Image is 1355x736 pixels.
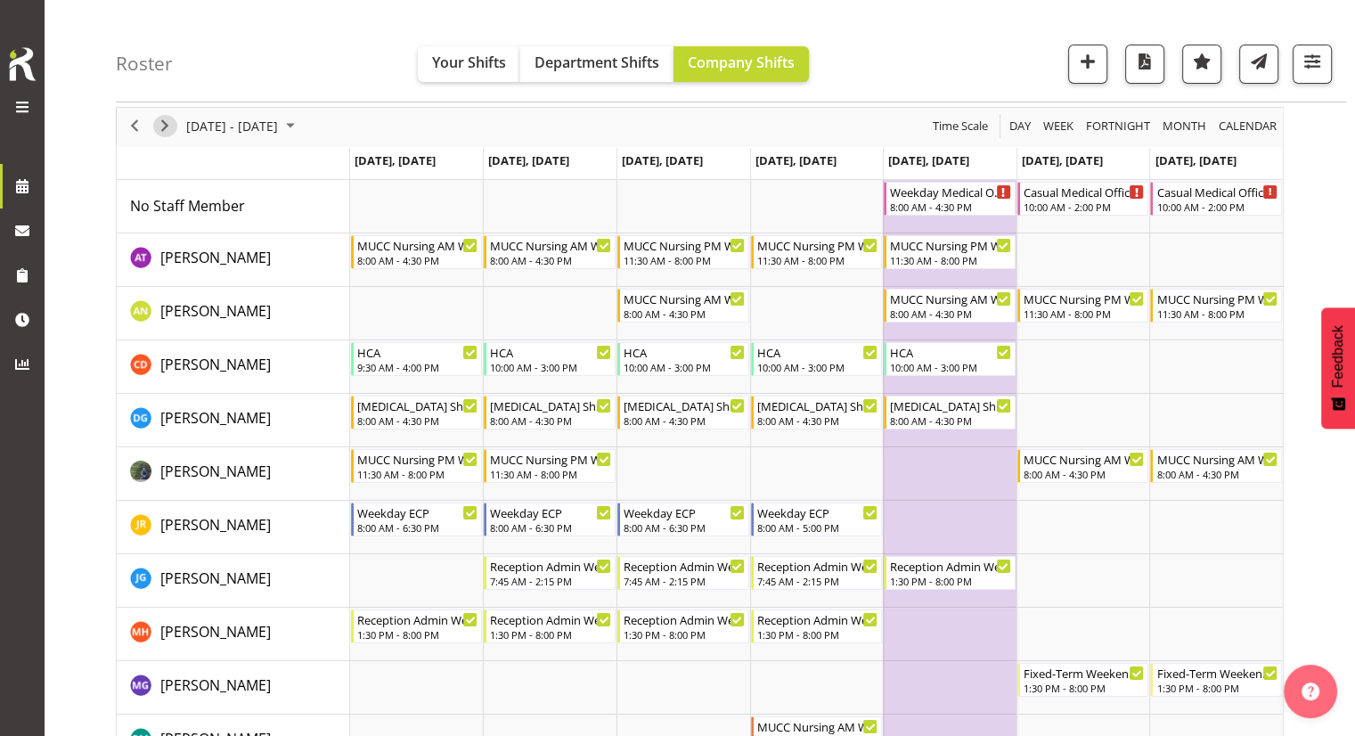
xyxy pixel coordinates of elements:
div: Reception Admin Weekday PM [757,610,878,628]
div: MUCC Nursing AM Weekday [890,290,1011,307]
button: Timeline Month [1160,115,1210,137]
span: [DATE], [DATE] [355,152,436,168]
div: HCA [624,343,745,361]
span: [DATE], [DATE] [622,152,703,168]
div: 8:00 AM - 4:30 PM [1024,467,1145,481]
div: HCA [890,343,1011,361]
div: 8:00 AM - 4:30 PM [490,413,611,428]
div: [MEDICAL_DATA] Shift [890,397,1011,414]
button: Department Shifts [520,46,673,82]
div: 8:00 AM - 4:30 PM [890,413,1011,428]
div: 8:00 AM - 6:30 PM [357,520,478,535]
span: Fortnight [1084,115,1152,137]
td: Gloria Varghese resource [117,447,350,501]
div: October 20 - 26, 2025 [180,108,306,145]
div: Alysia Newman-Woods"s event - MUCC Nursing AM Weekday Begin From Wednesday, October 22, 2025 at 8... [617,289,749,323]
div: 1:30 PM - 8:00 PM [490,627,611,642]
span: [PERSON_NAME] [160,515,271,535]
span: Week [1041,115,1075,137]
div: 8:00 AM - 4:30 PM [357,253,478,267]
span: Day [1008,115,1033,137]
div: 8:00 AM - 4:30 PM [890,307,1011,321]
div: 8:00 AM - 4:30 PM [757,413,878,428]
div: Megan Gander"s event - Fixed-Term Weekend Reception Begin From Saturday, October 25, 2025 at 1:30... [1017,663,1149,697]
div: Casual Medical Officer Weekend [1156,183,1277,200]
span: [PERSON_NAME] [160,408,271,428]
button: Previous [123,115,147,137]
span: Time Scale [931,115,990,137]
span: [PERSON_NAME] [160,622,271,642]
div: 7:45 AM - 2:15 PM [490,574,611,588]
div: Jacinta Rangi"s event - Weekday ECP Begin From Tuesday, October 21, 2025 at 8:00:00 AM GMT+13:00 ... [484,503,616,536]
div: MUCC Nursing PM Weekday [890,236,1011,254]
div: 10:00 AM - 3:00 PM [757,360,878,374]
div: Gloria Varghese"s event - MUCC Nursing AM Weekends Begin From Sunday, October 26, 2025 at 8:00:00... [1150,449,1282,483]
button: Time Scale [930,115,992,137]
a: [PERSON_NAME] [160,675,271,696]
div: [MEDICAL_DATA] Shift [357,397,478,414]
div: 9:30 AM - 4:00 PM [357,360,478,374]
div: Fixed-Term Weekend Reception [1024,664,1145,682]
div: Weekday Medical Officer [890,183,1011,200]
button: Next [153,115,177,137]
div: Reception Admin Weekday PM [624,610,745,628]
button: October 2025 [184,115,303,137]
button: Add a new shift [1068,45,1107,84]
div: Alysia Newman-Woods"s event - MUCC Nursing PM Weekends Begin From Saturday, October 25, 2025 at 1... [1017,289,1149,323]
span: [DATE], [DATE] [888,152,969,168]
div: MUCC Nursing PM Weekday [624,236,745,254]
div: MUCC Nursing AM Weekday [757,717,878,735]
button: Filter Shifts [1293,45,1332,84]
div: Reception Admin Weekday AM [624,557,745,575]
span: Month [1161,115,1208,137]
div: Margret Hall"s event - Reception Admin Weekday PM Begin From Monday, October 20, 2025 at 1:30:00 ... [351,609,483,643]
div: MUCC Nursing PM Weekends [1156,290,1277,307]
div: Reception Admin Weekday PM [357,610,478,628]
div: HCA [757,343,878,361]
div: No Staff Member"s event - Casual Medical Officer Weekend Begin From Saturday, October 25, 2025 at... [1017,182,1149,216]
span: [DATE] - [DATE] [184,115,280,137]
div: 10:00 AM - 3:00 PM [890,360,1011,374]
a: [PERSON_NAME] [160,300,271,322]
div: Agnes Tyson"s event - MUCC Nursing PM Weekday Begin From Friday, October 24, 2025 at 11:30:00 AM ... [884,235,1016,269]
a: [PERSON_NAME] [160,621,271,642]
div: Cordelia Davies"s event - HCA Begin From Thursday, October 23, 2025 at 10:00:00 AM GMT+13:00 Ends... [751,342,883,376]
button: Your Shifts [418,46,520,82]
span: [DATE], [DATE] [488,152,569,168]
div: MUCC Nursing AM Weekends [1024,450,1145,468]
div: Alysia Newman-Woods"s event - MUCC Nursing PM Weekends Begin From Sunday, October 26, 2025 at 11:... [1150,289,1282,323]
div: 1:30 PM - 8:00 PM [357,627,478,642]
div: 8:00 AM - 4:30 PM [624,307,745,321]
div: 10:00 AM - 3:00 PM [490,360,611,374]
div: Gloria Varghese"s event - MUCC Nursing PM Weekday Begin From Tuesday, October 21, 2025 at 11:30:0... [484,449,616,483]
a: [PERSON_NAME] [160,354,271,375]
div: 8:00 AM - 5:00 PM [757,520,878,535]
div: 11:30 AM - 8:00 PM [624,253,745,267]
td: Margret Hall resource [117,608,350,661]
div: next period [150,108,180,145]
button: Send a list of all shifts for the selected filtered period to all rostered employees. [1239,45,1278,84]
div: Deo Garingalao"s event - Haemodialysis Shift Begin From Tuesday, October 21, 2025 at 8:00:00 AM G... [484,396,616,429]
div: 10:00 AM - 2:00 PM [1156,200,1277,214]
div: Weekday ECP [490,503,611,521]
div: Margret Hall"s event - Reception Admin Weekday PM Begin From Wednesday, October 22, 2025 at 1:30:... [617,609,749,643]
div: Deo Garingalao"s event - Haemodialysis Shift Begin From Friday, October 24, 2025 at 8:00:00 AM GM... [884,396,1016,429]
div: Megan Gander"s event - Fixed-Term Weekend Reception Begin From Sunday, October 26, 2025 at 1:30:0... [1150,663,1282,697]
h4: Roster [116,53,173,74]
button: Feedback - Show survey [1321,307,1355,429]
a: [PERSON_NAME] [160,514,271,536]
div: Weekday ECP [357,503,478,521]
button: Fortnight [1083,115,1154,137]
td: No Staff Member resource [117,180,350,233]
div: 1:30 PM - 8:00 PM [890,574,1011,588]
span: [DATE], [DATE] [1155,152,1236,168]
div: 10:00 AM - 2:00 PM [1024,200,1145,214]
td: Alysia Newman-Woods resource [117,287,350,340]
div: MUCC Nursing PM Weekday [490,450,611,468]
div: Agnes Tyson"s event - MUCC Nursing AM Weekday Begin From Tuesday, October 21, 2025 at 8:00:00 AM ... [484,235,616,269]
span: [DATE], [DATE] [755,152,837,168]
div: Cordelia Davies"s event - HCA Begin From Tuesday, October 21, 2025 at 10:00:00 AM GMT+13:00 Ends ... [484,342,616,376]
div: 11:30 AM - 8:00 PM [357,467,478,481]
span: [PERSON_NAME] [160,568,271,588]
img: Rosterit icon logo [4,45,40,84]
